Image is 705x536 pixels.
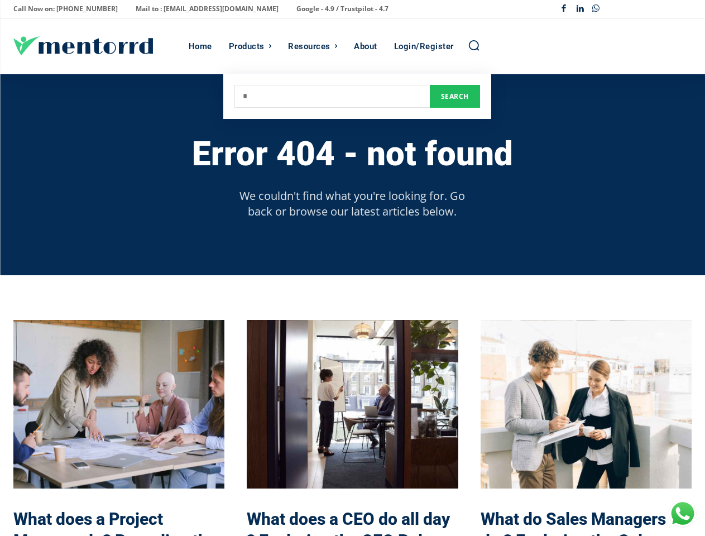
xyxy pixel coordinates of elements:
[247,320,458,489] a: What does a CEO do all day ? Exploring the CEO Roles & Responsibilities
[394,18,454,74] div: Login/Register
[588,1,604,17] a: Whatsapp
[572,1,588,17] a: Linkedin
[556,1,572,17] a: Facebook
[231,188,474,219] p: We couldn't find what you're looking for. Go back or browse our latest articles below.
[13,1,118,17] p: Call Now on: [PHONE_NUMBER]
[13,36,183,55] a: Logo
[288,18,330,74] div: Resources
[468,39,480,51] a: Search
[669,500,697,528] div: Chat with Us
[430,85,480,108] button: Search
[136,1,279,17] p: Mail to : [EMAIL_ADDRESS][DOMAIN_NAME]
[223,18,277,74] a: Products
[189,18,212,74] div: Home
[13,320,224,489] a: What does a Project Manager do? Revealing the role, skills needed
[348,18,383,74] a: About
[441,90,469,103] span: Search
[296,1,389,17] p: Google - 4.9 / Trustpilot - 4.7
[354,18,377,74] div: About
[389,18,459,74] a: Login/Register
[282,18,343,74] a: Resources
[183,18,218,74] a: Home
[192,136,513,173] h3: Error 404 - not found
[481,320,692,489] a: What do Sales Managers do ? Exploring the Sales Manager Role
[229,18,265,74] div: Products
